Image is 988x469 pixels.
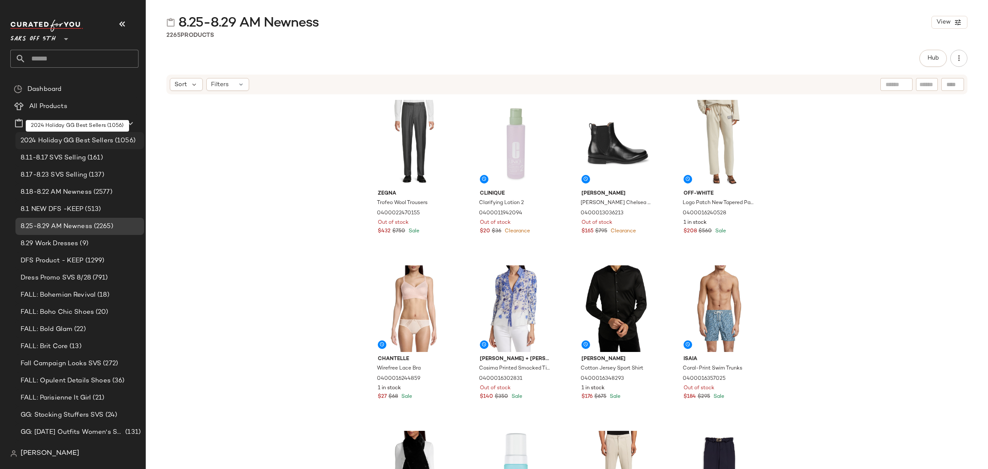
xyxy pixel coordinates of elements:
span: 8.18-8.22 AM Newness [21,187,92,197]
span: 0400016302831 [479,375,522,383]
span: Sale [407,228,419,234]
span: [PERSON_NAME] [21,448,79,459]
span: Sort [175,80,187,89]
span: [PERSON_NAME] Chelsea Boots [581,199,653,207]
span: $208 [684,228,697,235]
span: $350 [495,393,508,401]
span: DFS Product - KEEP [21,256,84,266]
span: 0400016348293 [581,375,624,383]
span: 8.29 Work Dresses [21,239,78,249]
span: FALL: Boho Chic Shoes [21,307,94,317]
span: $68 [389,393,398,401]
img: 0400022470155_DARKGREY [371,100,457,186]
span: (161) [86,153,103,163]
span: Out of stock [684,385,714,392]
span: (2577) [92,187,112,197]
span: Zegna [378,190,450,198]
span: (20) [85,119,100,129]
span: $675 [594,393,606,401]
span: (513) [83,204,101,214]
span: Gifts by Price: Luxe SVS [21,445,95,454]
span: (9) [78,239,88,249]
span: (791) [91,273,108,283]
span: FALL: Bohemian Revival [21,290,96,300]
span: Out of stock [480,385,511,392]
span: 0400013036213 [581,210,624,217]
img: cfy_white_logo.C9jOOHJF.svg [10,20,83,32]
span: $20 [480,228,490,235]
span: 0400022470155 [377,210,420,217]
span: 1 in stock [581,385,605,392]
span: Fall Campaign Looks SVS [21,359,101,369]
span: Cosima Printed Smocked Tiered Sleeve Blouse [479,365,551,373]
span: All Products [29,102,67,111]
span: Clarifying Lotion 2 [479,199,524,207]
span: Wirefree Lace Bra [377,365,421,373]
span: Dashboard [27,84,61,94]
span: [PERSON_NAME] [581,190,654,198]
span: 0400016240528 [683,210,726,217]
span: 8.1 NEW DFS -KEEP [21,204,83,214]
span: Coral-Print Swim Trunks [683,365,742,373]
span: 1 in stock [684,219,707,227]
span: 8.25-8.29 AM Newness [21,222,92,231]
span: (137) [87,170,104,180]
span: 8.11-8.17 SVS Selling [21,153,86,163]
span: FALL: Bold Glam [21,325,72,334]
span: (24) [104,410,117,420]
span: Logo Patch New Tapered Pant [683,199,755,207]
span: $176 [581,393,593,401]
span: FALL: Brit Core [21,342,68,352]
span: 1 in stock [378,385,401,392]
span: Clearance [609,228,636,234]
img: 0400016244859_BLUSH [371,265,457,352]
span: $27 [378,393,387,401]
span: (13) [68,342,81,352]
span: Sale [400,394,412,400]
img: 0400016302831 [473,265,559,352]
span: (18) [96,290,109,300]
span: Trofeo Wool Trousers [377,199,428,207]
span: FALL: Parisienne It Girl [21,393,91,403]
span: Saks OFF 5TH [10,29,56,45]
span: Filters [211,80,229,89]
span: Sale [510,394,522,400]
span: Sale [714,228,726,234]
img: svg%3e [14,85,22,93]
img: 0400011942094 [473,100,559,186]
span: 2024 Holiday GG Best Sellers [21,136,113,146]
span: $560 [699,228,712,235]
span: Cotton Jersey Sport Shirt [581,365,643,373]
span: 8.17-8.23 SVS Selling [21,170,87,180]
button: View [931,16,967,29]
span: 0400016244859 [377,375,420,383]
span: $165 [581,228,593,235]
span: $295 [698,393,710,401]
span: (20) [94,307,108,317]
img: 0400016240528 [677,100,763,186]
span: $432 [378,228,391,235]
img: svg%3e [10,450,17,457]
span: Isaia [684,355,756,363]
span: Out of stock [378,219,409,227]
span: Clearance [503,228,530,234]
span: (36) [111,376,125,386]
span: Hub [927,55,939,62]
span: View [936,19,951,26]
span: Clinique [480,190,552,198]
span: 8.25-8.29 AM Newness [178,15,319,32]
span: Chantelle [378,355,450,363]
span: Out of stock [480,219,511,227]
img: 0400016357025_BLUE [677,265,763,352]
span: GG: Stocking Stuffers SVS [21,410,104,420]
span: (1299) [84,256,105,266]
span: GG: [DATE] Outfits Women's SVS [21,427,123,437]
span: $184 [684,393,696,401]
span: FALL: Opulent Details Shoes [21,376,111,386]
span: Out of stock [581,219,612,227]
span: (277) [95,445,112,454]
span: Sale [712,394,724,400]
img: svg%3e [166,18,175,27]
span: [PERSON_NAME] + [PERSON_NAME] [480,355,552,363]
span: (2265) [92,222,113,231]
